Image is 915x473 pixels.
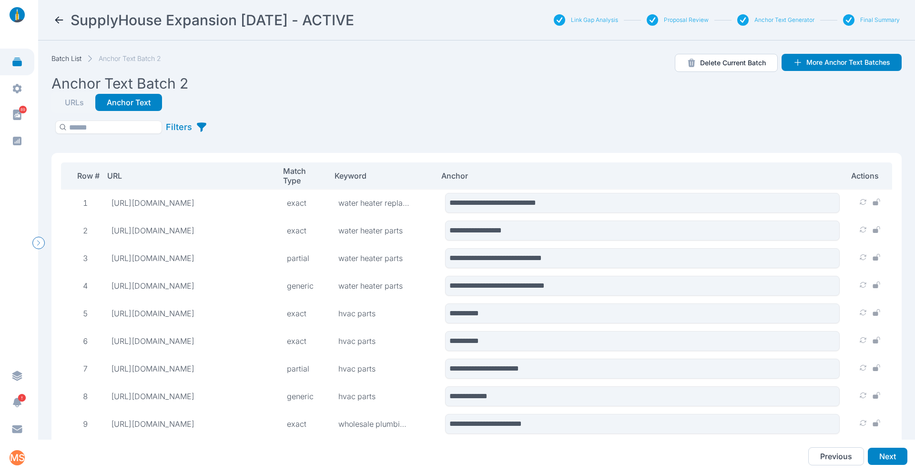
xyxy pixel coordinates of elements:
p: 6 [69,336,88,346]
p: Anchor [441,171,834,181]
p: partial [287,253,323,263]
button: Previous [808,447,864,465]
p: hvac parts [338,392,410,401]
a: Batch List [51,54,81,63]
p: hvac parts [338,336,410,346]
p: https://www.supplyhouse.com/HVAC-Replacement-Parts-11863000 [111,364,194,373]
p: partial [287,364,323,373]
span: Anchor Text Batch 2 [99,54,161,63]
p: water heater parts [338,253,410,263]
p: https://www.supplyhouse.com/Water-Heater-Parts-26631000 [111,226,194,235]
p: https://www.supplyhouse.com/HVAC-Replacement-Parts-11863000 [111,336,194,346]
p: Filters [166,121,192,134]
h2: Anchor Text Batch 2 [51,75,188,92]
p: 4 [69,281,88,291]
p: https://www.supplyhouse.com/Plumbing-Supplies-1000 [111,419,194,429]
p: 7 [69,364,88,373]
button: Delete Current Batch [675,54,778,72]
span: 89 [19,106,27,113]
button: More Anchor Text Batches [782,54,902,71]
p: water heater parts [338,281,410,291]
p: hvac parts [338,309,410,318]
p: https://www.supplyhouse.com/Water-Heater-Parts-26631000 [111,253,194,263]
p: https://www.supplyhouse.com/Water-Heater-Parts-26631000 [111,281,194,291]
p: Keyword [335,171,425,181]
button: Anchor Text [95,94,162,111]
p: 3 [69,253,88,263]
p: hvac parts [338,364,410,373]
p: exact [287,419,323,429]
p: URL [107,171,266,181]
p: exact [287,198,323,208]
p: 5 [69,309,88,318]
button: Final Summary [860,16,900,24]
p: https://www.supplyhouse.com/HVAC-Replacement-Parts-11863000 [111,392,194,401]
p: https://www.supplyhouse.com/HVAC-Replacement-Parts-11863000 [111,309,194,318]
button: Next [868,448,907,465]
button: URLs [53,94,95,111]
button: Link Gap Analysis [571,16,618,24]
p: water heater replacement parts [338,198,410,208]
button: Anchor Text Generator [754,16,814,24]
p: Actions [851,171,888,181]
p: 9 [69,419,88,429]
p: 2 [69,226,88,235]
p: 8 [69,392,88,401]
p: Match Type [283,166,319,185]
p: Row # [65,171,100,181]
p: exact [287,336,323,346]
p: wholesale plumbing supply [338,419,410,429]
p: generic [287,281,323,291]
p: generic [287,392,323,401]
p: https://www.supplyhouse.com/Water-Heater-Parts-26631000 [111,198,194,208]
p: 1 [69,198,88,208]
h2: SupplyHouse Expansion 10-2-25 - ACTIVE [71,11,354,29]
button: Proposal Review [664,16,709,24]
img: linklaunch_small.2ae18699.png [6,7,29,22]
p: exact [287,309,323,318]
p: water heater parts [338,226,410,235]
p: exact [287,226,323,235]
